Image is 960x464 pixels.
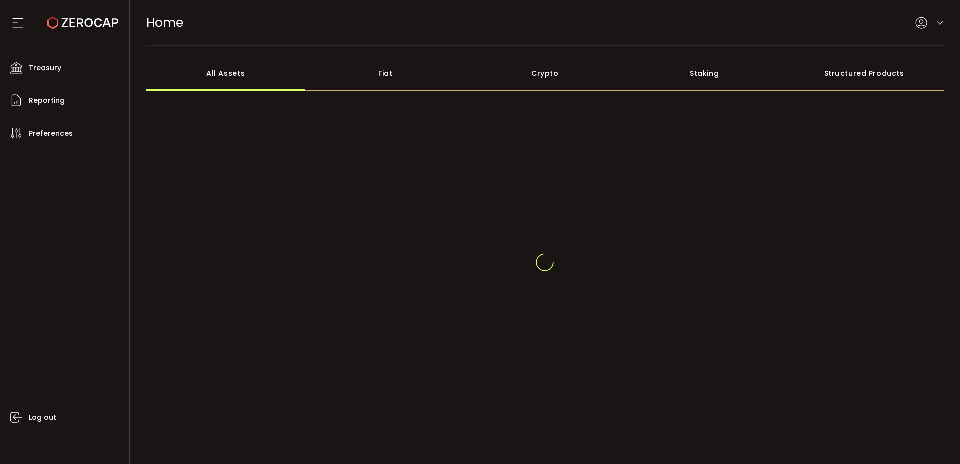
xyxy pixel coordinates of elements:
div: Fiat [305,56,465,91]
div: Structured Products [784,56,944,91]
span: Log out [29,410,56,425]
div: Crypto [465,56,625,91]
span: Reporting [29,93,65,108]
span: Treasury [29,61,61,75]
div: Staking [625,56,784,91]
span: Preferences [29,126,73,141]
span: Home [146,14,183,31]
div: All Assets [146,56,306,91]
